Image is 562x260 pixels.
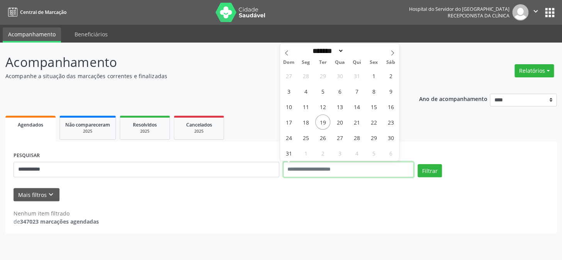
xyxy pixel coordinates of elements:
[349,84,364,99] span: Agosto 7, 2025
[3,27,61,43] a: Acompanhamento
[5,72,391,80] p: Acompanhe a situação das marcações correntes e finalizadas
[281,130,296,145] span: Agosto 24, 2025
[419,94,487,103] p: Ano de acompanhamento
[297,60,314,65] span: Seg
[349,130,364,145] span: Agosto 28, 2025
[315,68,330,83] span: Julho 29, 2025
[14,150,40,162] label: PESQUISAR
[365,60,382,65] span: Sex
[332,84,347,99] span: Agosto 6, 2025
[528,4,543,21] button: 
[383,84,398,99] span: Agosto 9, 2025
[281,84,296,99] span: Agosto 3, 2025
[126,128,164,134] div: 2025
[310,47,344,55] select: Month
[315,99,330,114] span: Agosto 12, 2025
[14,188,59,202] button: Mais filtroskeyboard_arrow_down
[69,27,113,41] a: Beneficiários
[543,6,557,19] button: apps
[298,68,313,83] span: Julho 28, 2025
[298,99,313,114] span: Agosto 11, 2025
[332,99,347,114] span: Agosto 13, 2025
[315,145,330,161] span: Setembro 2, 2025
[281,145,296,161] span: Agosto 31, 2025
[298,145,313,161] span: Setembro 1, 2025
[332,130,347,145] span: Agosto 27, 2025
[366,68,381,83] span: Agosto 1, 2025
[383,68,398,83] span: Agosto 2, 2025
[366,130,381,145] span: Agosto 29, 2025
[383,145,398,161] span: Setembro 6, 2025
[366,84,381,99] span: Agosto 8, 2025
[65,128,110,134] div: 2025
[298,115,313,130] span: Agosto 18, 2025
[314,60,331,65] span: Ter
[448,12,509,19] span: Recepcionista da clínica
[366,145,381,161] span: Setembro 5, 2025
[382,60,399,65] span: Sáb
[349,145,364,161] span: Setembro 4, 2025
[5,6,66,19] a: Central de Marcação
[5,53,391,72] p: Acompanhamento
[418,164,442,177] button: Filtrar
[14,209,99,217] div: Nenhum item filtrado
[383,99,398,114] span: Agosto 16, 2025
[531,7,540,15] i: 
[281,99,296,114] span: Agosto 10, 2025
[186,121,212,128] span: Cancelados
[383,115,398,130] span: Agosto 23, 2025
[298,130,313,145] span: Agosto 25, 2025
[332,145,347,161] span: Setembro 3, 2025
[512,4,528,21] img: img
[47,190,55,199] i: keyboard_arrow_down
[349,115,364,130] span: Agosto 21, 2025
[280,60,297,65] span: Dom
[331,60,348,65] span: Qua
[409,6,509,12] div: Hospital do Servidor do [GEOGRAPHIC_DATA]
[315,84,330,99] span: Agosto 5, 2025
[65,121,110,128] span: Não compareceram
[180,128,218,134] div: 2025
[18,121,43,128] span: Agendados
[344,47,369,55] input: Year
[366,115,381,130] span: Agosto 22, 2025
[348,60,365,65] span: Qui
[332,68,347,83] span: Julho 30, 2025
[281,68,296,83] span: Julho 27, 2025
[383,130,398,145] span: Agosto 30, 2025
[366,99,381,114] span: Agosto 15, 2025
[315,115,330,130] span: Agosto 19, 2025
[349,99,364,114] span: Agosto 14, 2025
[281,115,296,130] span: Agosto 17, 2025
[14,217,99,226] div: de
[20,9,66,15] span: Central de Marcação
[349,68,364,83] span: Julho 31, 2025
[315,130,330,145] span: Agosto 26, 2025
[298,84,313,99] span: Agosto 4, 2025
[133,121,157,128] span: Resolvidos
[20,218,99,225] strong: 347023 marcações agendadas
[332,115,347,130] span: Agosto 20, 2025
[514,64,554,77] button: Relatórios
